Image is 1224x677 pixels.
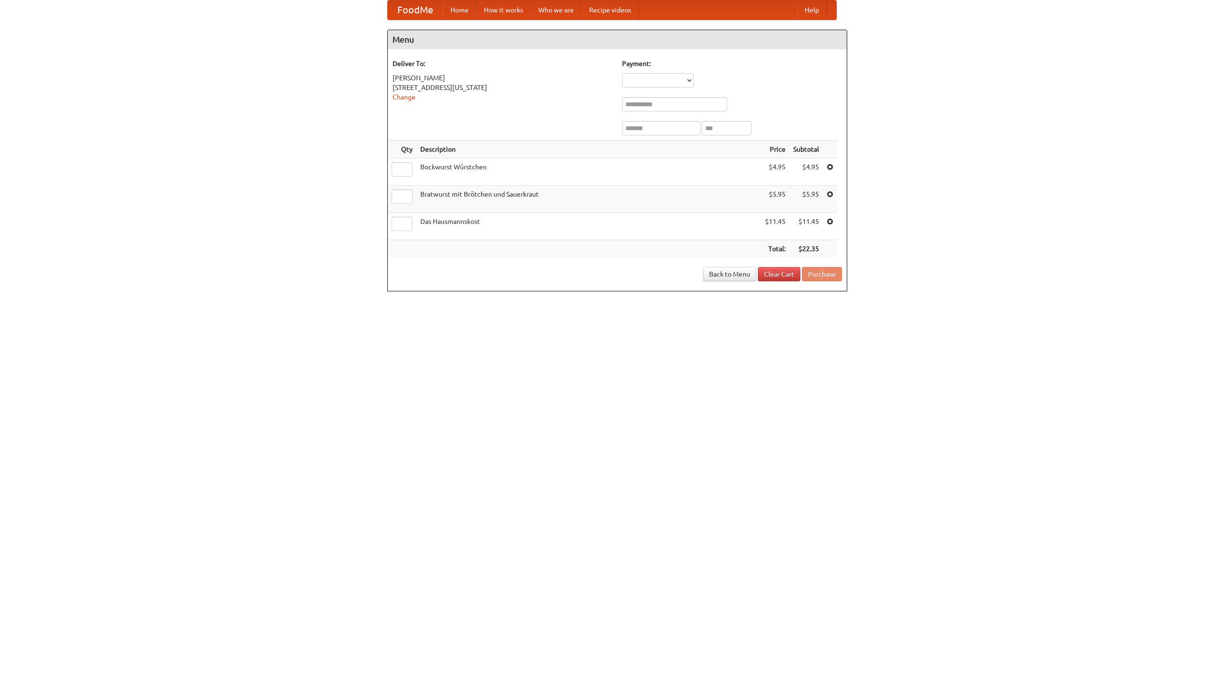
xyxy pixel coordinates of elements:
[797,0,827,20] a: Help
[443,0,476,20] a: Home
[761,141,789,158] th: Price
[703,267,756,281] a: Back to Menu
[761,158,789,186] td: $4.95
[416,213,761,240] td: Das Hausmannskost
[388,0,443,20] a: FoodMe
[393,59,612,68] h5: Deliver To:
[476,0,531,20] a: How it works
[531,0,581,20] a: Who we are
[622,59,842,68] h5: Payment:
[416,141,761,158] th: Description
[393,73,612,83] div: [PERSON_NAME]
[789,213,823,240] td: $11.45
[789,158,823,186] td: $4.95
[761,240,789,258] th: Total:
[393,83,612,92] div: [STREET_ADDRESS][US_STATE]
[789,186,823,213] td: $5.95
[416,158,761,186] td: Bockwurst Würstchen
[581,0,639,20] a: Recipe videos
[761,186,789,213] td: $5.95
[393,93,415,101] a: Change
[789,240,823,258] th: $22.35
[388,141,416,158] th: Qty
[416,186,761,213] td: Bratwurst mit Brötchen und Sauerkraut
[789,141,823,158] th: Subtotal
[802,267,842,281] button: Purchase
[388,30,847,49] h4: Menu
[758,267,800,281] a: Clear Cart
[761,213,789,240] td: $11.45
